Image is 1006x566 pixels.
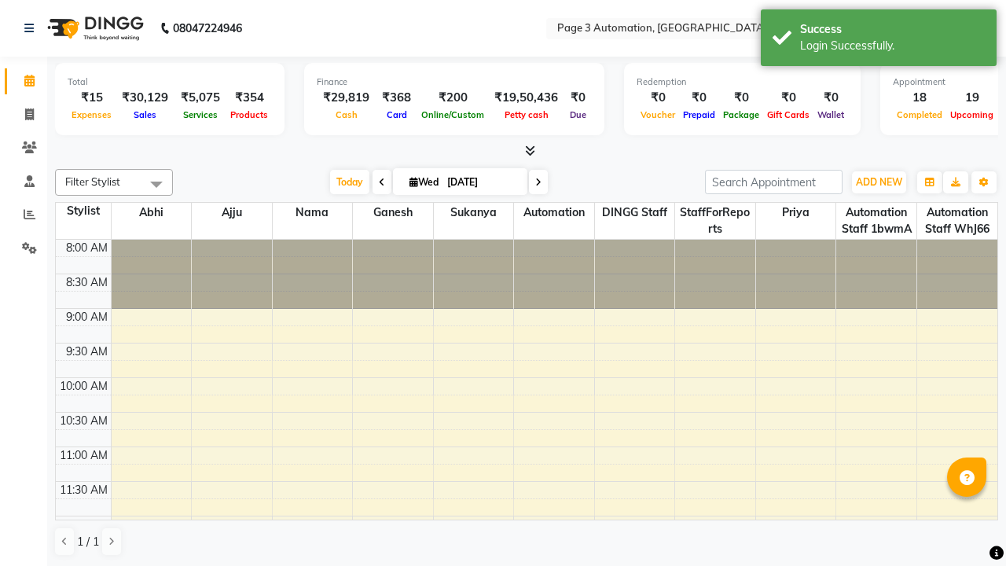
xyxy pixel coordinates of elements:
[417,89,488,107] div: ₹200
[40,6,148,50] img: logo
[332,109,362,120] span: Cash
[226,89,272,107] div: ₹354
[353,203,433,222] span: Ganesh
[56,203,111,219] div: Stylist
[57,447,111,464] div: 11:00 AM
[63,240,111,256] div: 8:00 AM
[273,203,353,222] span: Nama
[57,378,111,395] div: 10:00 AM
[406,176,442,188] span: Wed
[68,109,116,120] span: Expenses
[488,89,564,107] div: ₹19,50,436
[174,89,226,107] div: ₹5,075
[917,203,997,239] span: Automation Staff WhJ66
[679,89,719,107] div: ₹0
[317,89,376,107] div: ₹29,819
[856,176,902,188] span: ADD NEW
[63,344,111,360] div: 9:30 AM
[179,109,222,120] span: Services
[57,413,111,429] div: 10:30 AM
[756,203,836,222] span: Priya
[566,109,590,120] span: Due
[116,89,174,107] div: ₹30,129
[63,309,111,325] div: 9:00 AM
[852,171,906,193] button: ADD NEW
[564,89,592,107] div: ₹0
[637,75,848,89] div: Redemption
[763,89,813,107] div: ₹0
[501,109,553,120] span: Petty cash
[946,109,997,120] span: Upcoming
[192,203,272,222] span: Ajju
[800,38,985,54] div: Login Successfully.
[317,75,592,89] div: Finance
[836,203,916,239] span: Automation Staff 1bwmA
[57,516,111,533] div: 12:00 PM
[434,203,514,222] span: Sukanya
[57,482,111,498] div: 11:30 AM
[65,175,120,188] span: Filter Stylist
[675,203,755,239] span: StaffForReports
[719,89,763,107] div: ₹0
[417,109,488,120] span: Online/Custom
[130,109,160,120] span: Sales
[63,274,111,291] div: 8:30 AM
[112,203,192,222] span: Abhi
[637,89,679,107] div: ₹0
[637,109,679,120] span: Voucher
[893,89,946,107] div: 18
[946,89,997,107] div: 19
[595,203,675,222] span: DINGG Staff
[719,109,763,120] span: Package
[376,89,417,107] div: ₹368
[893,109,946,120] span: Completed
[813,89,848,107] div: ₹0
[330,170,369,194] span: Today
[226,109,272,120] span: Products
[68,75,272,89] div: Total
[813,109,848,120] span: Wallet
[77,534,99,550] span: 1 / 1
[800,21,985,38] div: Success
[679,109,719,120] span: Prepaid
[705,170,843,194] input: Search Appointment
[68,89,116,107] div: ₹15
[173,6,242,50] b: 08047224946
[763,109,813,120] span: Gift Cards
[442,171,521,194] input: 2025-10-01
[514,203,594,222] span: Automation
[383,109,411,120] span: Card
